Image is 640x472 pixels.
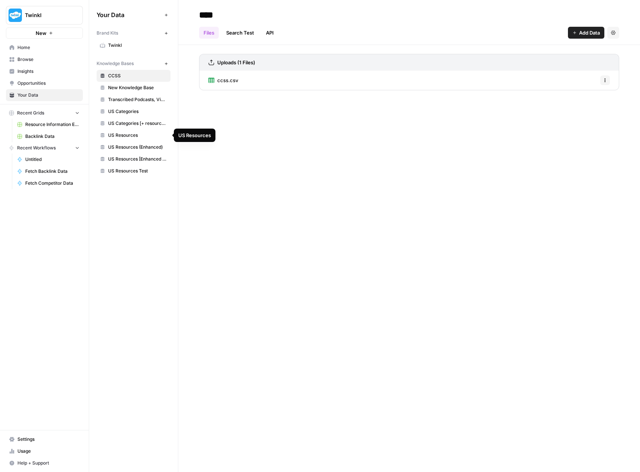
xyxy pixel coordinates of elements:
a: Home [6,42,83,54]
a: API [261,27,278,39]
span: Resource Information Extraction and Descriptions [25,121,79,128]
a: Usage [6,445,83,457]
span: US Resources [108,132,167,139]
button: Workspace: Twinkl [6,6,83,25]
span: US Resources (Enhanced) [108,144,167,151]
button: Add Data [568,27,604,39]
a: US Resources [Enhanced + Review Count] [97,153,170,165]
a: Uploads (1 Files) [208,54,255,71]
span: US Categories [+ resource count] [108,120,167,127]
a: Browse [6,54,83,65]
a: CCSS [97,70,170,82]
a: Your Data [6,89,83,101]
a: Fetch Competitor Data [14,177,83,189]
span: Help + Support [17,460,79,466]
span: Untitled [25,156,79,163]
span: Settings [17,436,79,443]
a: Settings [6,433,83,445]
span: Home [17,44,79,51]
span: Fetch Competitor Data [25,180,79,187]
a: Files [199,27,219,39]
button: Recent Grids [6,107,83,119]
a: Untitled [14,153,83,165]
span: Your Data [97,10,162,19]
span: US Resources Test [108,168,167,174]
button: New [6,28,83,39]
a: New Knowledge Base [97,82,170,94]
span: Brand Kits [97,30,118,36]
a: Resource Information Extraction and Descriptions [14,119,83,130]
span: Usage [17,448,79,455]
span: Your Data [17,92,79,98]
span: New [36,29,46,37]
span: US Resources [Enhanced + Review Count] [108,156,167,162]
button: Help + Support [6,457,83,469]
a: US Categories [97,106,170,117]
span: Browse [17,56,79,63]
a: US Resources Test [97,165,170,177]
span: Insights [17,68,79,75]
span: Add Data [579,29,600,36]
span: CCSS [108,72,167,79]
a: Insights [6,65,83,77]
a: US Resources [97,129,170,141]
a: US Resources (Enhanced) [97,141,170,153]
div: US Resources [178,132,211,139]
span: US Categories [108,108,167,115]
span: Transcribed Podcasts, Videos, etc. [108,96,167,103]
a: Opportunities [6,77,83,89]
img: Twinkl Logo [9,9,22,22]
span: Backlink Data [25,133,79,140]
span: Knowledge Bases [97,60,134,67]
a: Fetch Backlink Data [14,165,83,177]
span: Fetch Backlink Data [25,168,79,175]
span: New Knowledge Base [108,84,167,91]
a: Transcribed Podcasts, Videos, etc. [97,94,170,106]
a: US Categories [+ resource count] [97,117,170,129]
a: Twinkl [97,39,170,51]
span: Twinkl [108,42,167,49]
button: Recent Workflows [6,142,83,153]
h3: Uploads (1 Files) [217,59,255,66]
span: Recent Workflows [17,145,56,151]
span: ccss.csv [217,77,238,84]
a: ccss.csv [208,71,238,90]
span: Opportunities [17,80,79,87]
span: Twinkl [25,12,70,19]
a: Search Test [222,27,259,39]
span: Recent Grids [17,110,44,116]
a: Backlink Data [14,130,83,142]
